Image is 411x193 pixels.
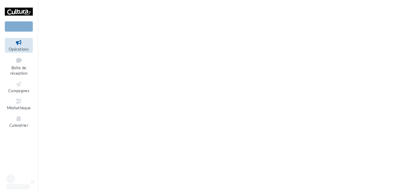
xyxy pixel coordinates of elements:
a: Boîte de réception [5,55,33,77]
span: Opérations [9,47,29,51]
span: Boîte de réception [10,65,27,76]
a: Opérations [5,38,33,53]
a: Médiathèque [5,97,33,111]
a: Calendrier [5,114,33,129]
div: Nouvelle campagne [5,21,33,32]
a: Campagnes [5,79,33,94]
span: Médiathèque [7,105,31,110]
span: Calendrier [9,123,28,128]
span: Campagnes [8,88,29,93]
